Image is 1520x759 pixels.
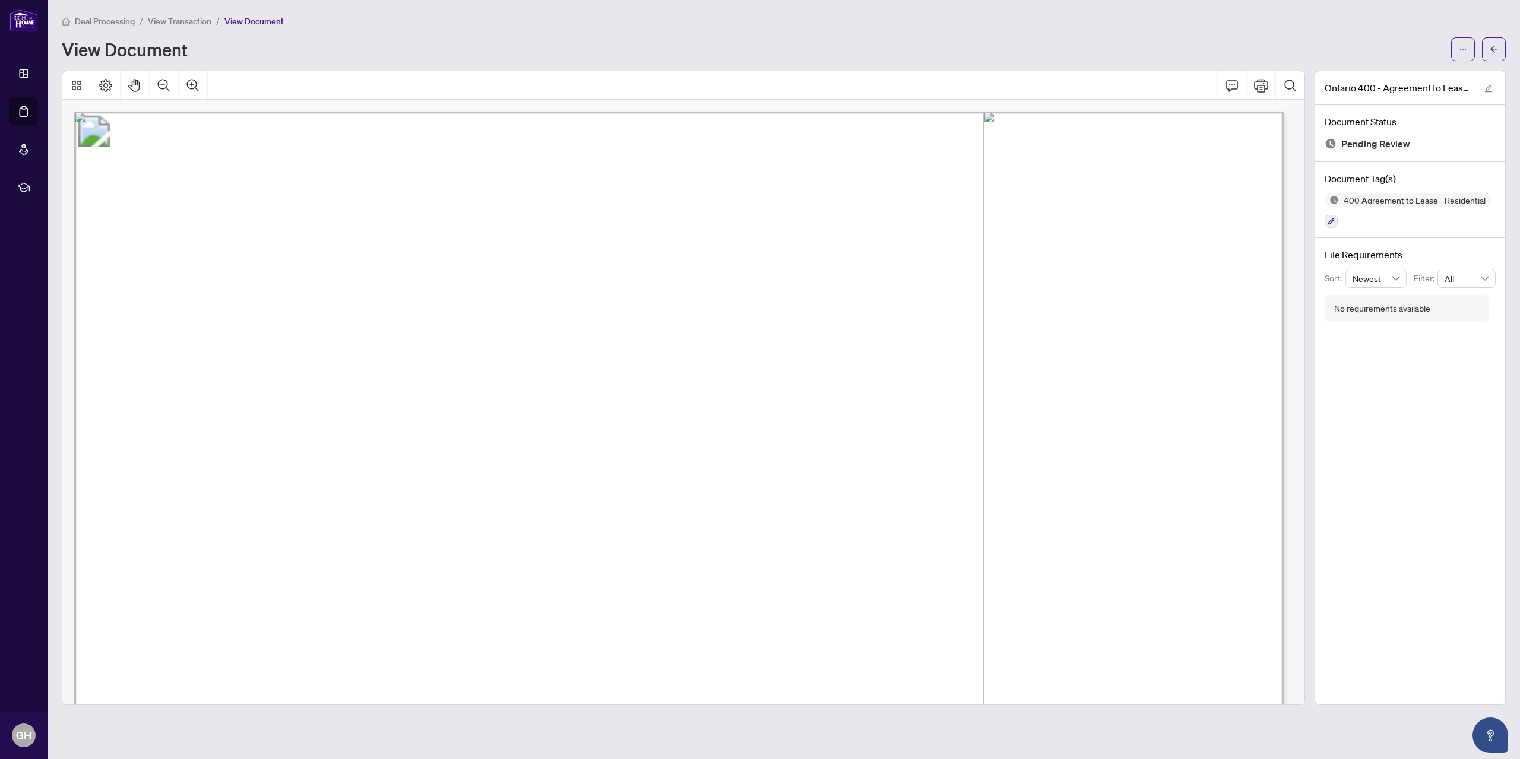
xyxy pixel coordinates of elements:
span: Ontario 400 - Agreement to Lease Residential.pdf [1325,81,1473,95]
span: Newest [1353,269,1400,287]
img: logo [9,9,38,31]
h4: Document Status [1325,115,1496,129]
span: View Document [224,16,284,27]
img: Document Status [1325,138,1337,150]
h1: View Document [62,40,188,59]
p: Filter: [1414,272,1437,285]
li: / [140,14,143,28]
span: arrow-left [1490,45,1498,53]
h4: Document Tag(s) [1325,172,1496,186]
span: All [1445,269,1489,287]
button: Open asap [1472,717,1508,753]
span: 400 Agreement to Lease - Residential [1339,196,1490,204]
span: ellipsis [1459,45,1467,53]
li: / [216,14,220,28]
span: View Transaction [148,16,211,27]
span: GH [16,727,31,744]
p: Sort: [1325,272,1345,285]
span: edit [1484,84,1493,93]
span: Pending Review [1341,136,1410,152]
h4: File Requirements [1325,247,1496,262]
span: home [62,17,70,26]
div: No requirements available [1334,302,1430,315]
img: Status Icon [1325,193,1339,207]
span: Deal Processing [75,16,135,27]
